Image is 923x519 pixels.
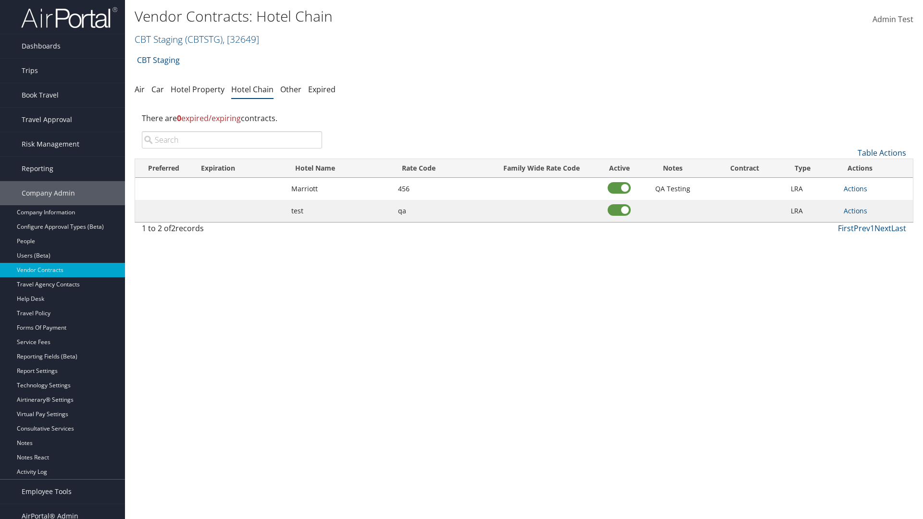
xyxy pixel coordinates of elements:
span: Reporting [22,157,53,181]
span: Dashboards [22,34,61,58]
a: Car [151,84,164,95]
th: Actions [839,159,913,178]
th: Rate Code: activate to sort column ascending [393,159,486,178]
input: Search [142,131,322,148]
span: , [ 32649 ] [223,33,259,46]
th: Active: activate to sort column ascending [597,159,642,178]
a: First [838,223,854,234]
a: Hotel Property [171,84,225,95]
a: Admin Test [873,5,913,35]
td: 456 [393,178,486,200]
th: Hotel Name: activate to sort column ascending [287,159,393,178]
span: Employee Tools [22,480,72,504]
span: QA Testing [655,184,690,193]
span: ( CBTSTG ) [185,33,223,46]
a: Table Actions [858,148,906,158]
a: Actions [844,184,867,193]
a: Prev [854,223,870,234]
th: Family Wide Rate Code: activate to sort column ascending [486,159,597,178]
span: Admin Test [873,14,913,25]
a: Other [280,84,301,95]
a: CBT Staging [135,33,259,46]
span: 2 [171,223,175,234]
span: Company Admin [22,181,75,205]
a: Expired [308,84,336,95]
td: LRA [786,178,839,200]
th: Contract: activate to sort column ascending [703,159,786,178]
div: There are contracts. [135,105,913,131]
a: Last [891,223,906,234]
img: airportal-logo.png [21,6,117,29]
span: Trips [22,59,38,83]
td: Marriott [287,178,393,200]
td: qa [393,200,486,222]
h1: Vendor Contracts: Hotel Chain [135,6,654,26]
th: Type: activate to sort column ascending [786,159,839,178]
a: Air [135,84,145,95]
a: Hotel Chain [231,84,274,95]
div: 1 to 2 of records [142,222,322,239]
a: CBT Staging [137,50,180,70]
strong: 0 [177,113,181,124]
span: expired/expiring [177,113,241,124]
th: Notes: activate to sort column ascending [642,159,704,178]
td: test [287,200,393,222]
span: Book Travel [22,83,59,107]
a: Actions [844,206,867,215]
span: Travel Approval [22,108,72,132]
span: Risk Management [22,132,79,156]
a: 1 [870,223,874,234]
th: Expiration: activate to sort column ascending [192,159,287,178]
a: Next [874,223,891,234]
td: LRA [786,200,839,222]
th: Preferred: activate to sort column ascending [135,159,192,178]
